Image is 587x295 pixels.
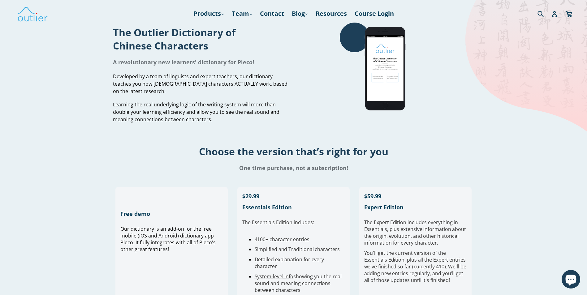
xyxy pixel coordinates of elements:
[242,219,314,226] span: The Essentials Edition includes:
[289,8,311,19] a: Blog
[257,8,287,19] a: Contact
[255,256,324,270] span: Detailed explanation for every character
[17,5,48,23] img: Outlier Linguistics
[242,192,259,200] span: $29.99
[364,250,466,284] span: You'll get the current version of the Essentials Edition, plus all the Expert entries we've finis...
[113,26,289,52] h1: The Outlier Dictionary of Chinese Characters
[364,219,466,246] span: verything in Essentials, plus extensive information about the origin, evolution, and other histor...
[364,203,467,211] h1: Expert Edition
[560,270,582,290] inbox-online-store-chat: Shopify online store chat
[120,225,216,253] span: Our dictionary is an add-on for the free mobile (iOS and Android) dictionary app Pleco. It fully ...
[255,236,309,243] span: 4100+ character entries
[255,273,342,293] span: showing you the real sound and meaning connections between characters
[352,8,397,19] a: Course Login
[364,192,381,200] span: $59.99
[242,203,345,211] h1: Essentials Edition
[364,219,431,226] span: The Expert Edition includes e
[414,263,444,270] a: currently 410
[113,101,279,123] span: Learning the real underlying logic of the writing system will more than double your learning effi...
[255,273,294,280] a: System-level Info
[113,73,287,95] span: Developed by a team of linguists and expert teachers, our dictionary teaches you how [DEMOGRAPHIC...
[190,8,227,19] a: Products
[255,246,340,253] span: Simplified and Traditional characters
[113,58,289,66] h1: A revolutionary new learners' dictionary for Pleco!
[313,8,350,19] a: Resources
[536,7,553,20] input: Search
[120,210,223,217] h1: Free demo
[229,8,255,19] a: Team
